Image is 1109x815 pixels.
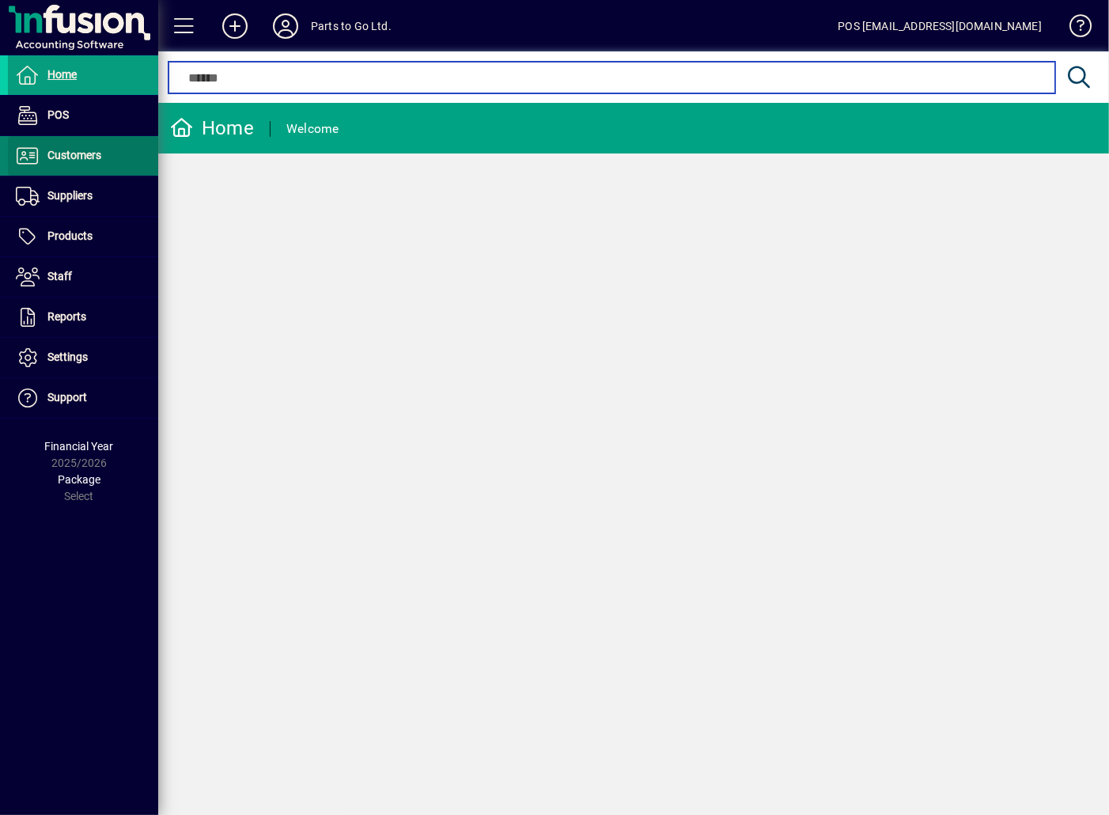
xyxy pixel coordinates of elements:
span: Package [58,473,100,486]
a: Support [8,378,158,418]
a: Customers [8,136,158,176]
span: Staff [47,270,72,282]
a: Reports [8,298,158,337]
div: Home [170,116,254,141]
div: POS [EMAIL_ADDRESS][DOMAIN_NAME] [838,13,1042,39]
a: Knowledge Base [1058,3,1089,55]
button: Profile [260,12,311,40]
a: Staff [8,257,158,297]
a: Suppliers [8,176,158,216]
span: Financial Year [45,440,114,453]
span: Suppliers [47,189,93,202]
span: Home [47,68,77,81]
a: Settings [8,338,158,377]
div: Parts to Go Ltd. [311,13,392,39]
span: Settings [47,351,88,363]
button: Add [210,12,260,40]
a: Products [8,217,158,256]
span: Support [47,391,87,404]
span: POS [47,108,69,121]
div: Welcome [286,116,339,142]
span: Customers [47,149,101,161]
span: Reports [47,310,86,323]
span: Products [47,229,93,242]
a: POS [8,96,158,135]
